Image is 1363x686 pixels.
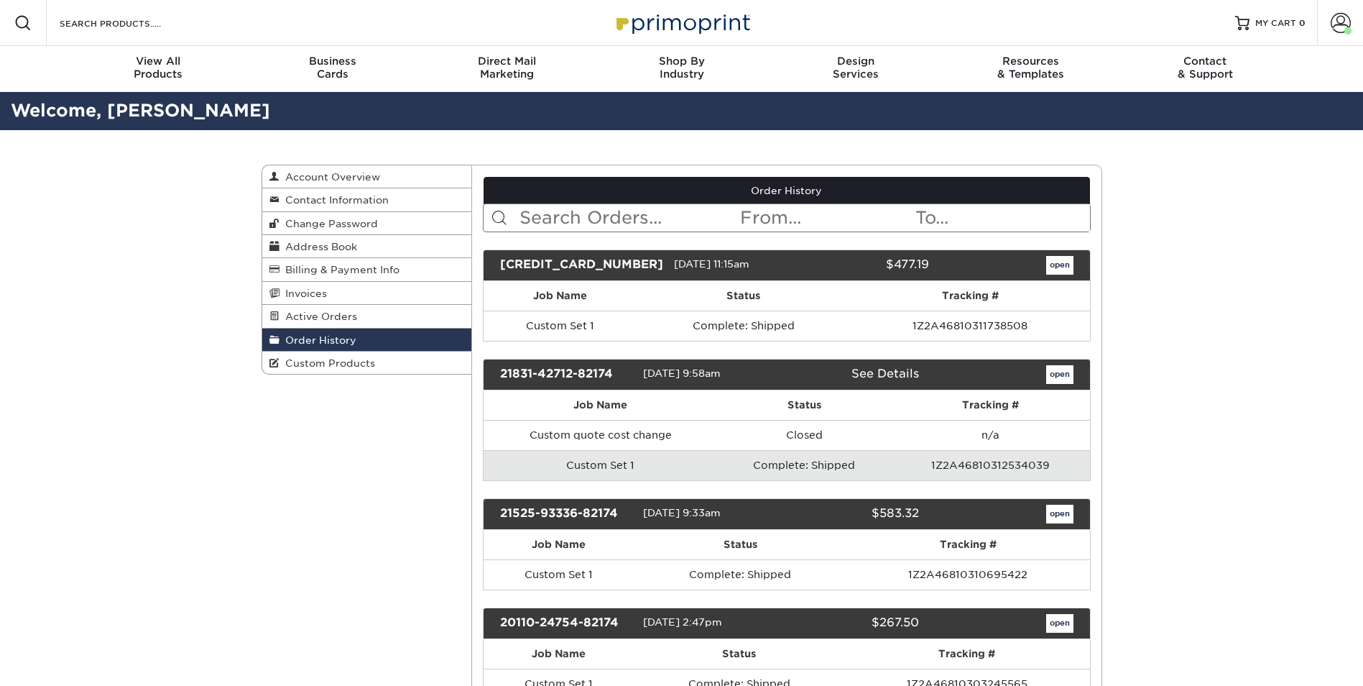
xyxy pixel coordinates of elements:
[262,188,472,211] a: Contact Information
[484,311,636,341] td: Custom Set 1
[914,204,1089,232] input: To...
[943,55,1118,68] span: Resources
[420,55,594,68] span: Direct Mail
[262,165,472,188] a: Account Overview
[489,614,643,633] div: 20110-24754-82174
[262,258,472,281] a: Billing & Payment Info
[420,55,594,81] div: Marketing
[279,357,375,369] span: Custom Products
[634,530,846,559] th: Status
[776,614,930,633] div: $267.50
[262,212,472,235] a: Change Password
[489,365,643,384] div: 21831-42712-82174
[71,55,246,81] div: Products
[610,7,754,38] img: Primoprint
[262,282,472,305] a: Invoices
[262,329,472,352] a: Order History
[643,507,721,518] span: [DATE] 9:33am
[851,367,919,380] a: See Details
[1118,55,1293,68] span: Contact
[891,450,1089,480] td: 1Z2A46810312534039
[484,390,717,420] th: Job Name
[891,420,1089,450] td: n/a
[594,55,769,81] div: Industry
[245,46,420,92] a: BusinessCards
[851,311,1089,341] td: 1Z2A46810311738508
[636,311,851,341] td: Complete: Shipped
[634,639,845,669] th: Status
[1046,505,1073,523] a: open
[279,241,357,252] span: Address Book
[643,367,721,379] span: [DATE] 9:58am
[279,194,389,206] span: Contact Information
[484,639,634,669] th: Job Name
[717,450,891,480] td: Complete: Shipped
[245,55,420,81] div: Cards
[518,204,739,232] input: Search Orders...
[262,235,472,258] a: Address Book
[245,55,420,68] span: Business
[71,46,246,92] a: View AllProducts
[943,55,1118,81] div: & Templates
[1046,614,1073,633] a: open
[1118,46,1293,92] a: Contact& Support
[776,505,930,523] div: $583.32
[484,420,717,450] td: Custom quote cost change
[643,616,722,628] span: [DATE] 2:47pm
[484,177,1090,204] a: Order History
[420,46,594,92] a: Direct MailMarketing
[891,390,1089,420] th: Tracking #
[846,530,1090,559] th: Tracking #
[739,204,914,232] input: From...
[1046,365,1073,384] a: open
[674,258,749,270] span: [DATE] 11:15am
[262,352,472,374] a: Custom Products
[717,390,891,420] th: Status
[279,264,399,275] span: Billing & Payment Info
[846,559,1090,590] td: 1Z2A46810310695422
[594,46,769,92] a: Shop ByIndustry
[484,559,634,590] td: Custom Set 1
[484,530,634,559] th: Job Name
[796,256,940,275] div: $477.19
[279,311,357,322] span: Active Orders
[279,334,356,346] span: Order History
[943,46,1118,92] a: Resources& Templates
[1046,256,1073,275] a: open
[279,288,327,299] span: Invoices
[634,559,846,590] td: Complete: Shipped
[489,505,643,523] div: 21525-93336-82174
[71,55,246,68] span: View All
[279,171,380,183] span: Account Overview
[1299,18,1306,28] span: 0
[489,256,674,275] div: [CREDIT_CARD_NUMBER]
[1255,17,1296,29] span: MY CART
[279,218,378,229] span: Change Password
[851,281,1089,311] th: Tracking #
[262,305,472,328] a: Active Orders
[484,450,717,480] td: Custom Set 1
[769,55,943,68] span: Design
[769,55,943,81] div: Services
[636,281,851,311] th: Status
[58,14,198,32] input: SEARCH PRODUCTS.....
[1118,55,1293,81] div: & Support
[769,46,943,92] a: DesignServices
[484,281,636,311] th: Job Name
[717,420,891,450] td: Closed
[594,55,769,68] span: Shop By
[844,639,1089,669] th: Tracking #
